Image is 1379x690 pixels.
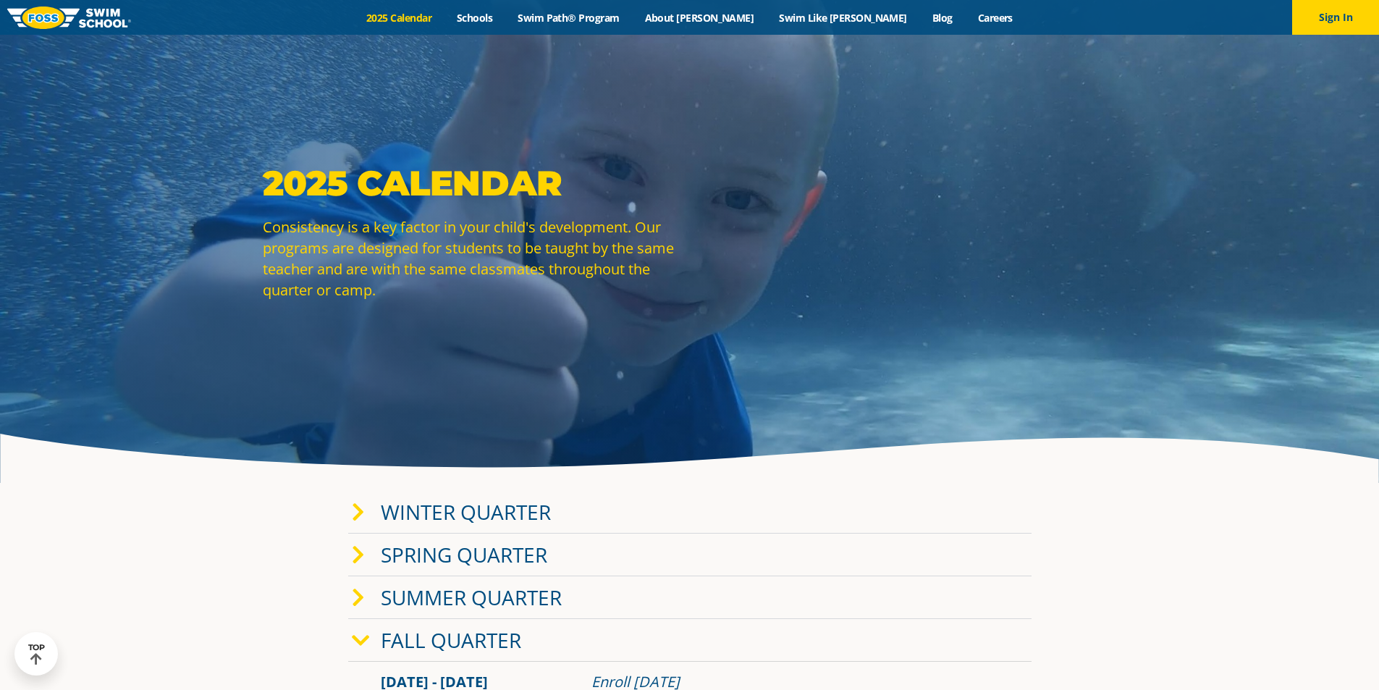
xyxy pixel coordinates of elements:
a: Spring Quarter [381,541,547,568]
a: 2025 Calendar [354,11,444,25]
a: About [PERSON_NAME] [632,11,767,25]
a: Careers [965,11,1025,25]
strong: 2025 Calendar [263,162,562,204]
a: Swim Like [PERSON_NAME] [767,11,920,25]
a: Schools [444,11,505,25]
p: Consistency is a key factor in your child's development. Our programs are designed for students t... [263,216,683,300]
a: Summer Quarter [381,584,562,611]
a: Fall Quarter [381,626,521,654]
a: Blog [919,11,965,25]
a: Swim Path® Program [505,11,632,25]
a: Winter Quarter [381,498,551,526]
img: FOSS Swim School Logo [7,7,131,29]
div: TOP [28,643,45,665]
